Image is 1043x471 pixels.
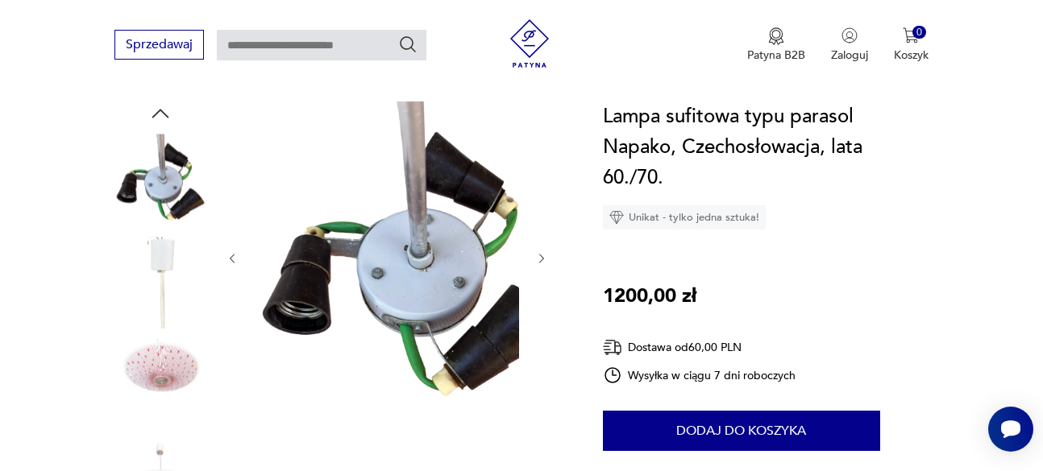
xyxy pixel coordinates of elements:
[505,19,554,68] img: Patyna - sklep z meblami i dekoracjami vintage
[603,337,622,357] img: Ikona dostawy
[114,237,206,328] img: Zdjęcie produktu Lampa sufitowa typu parasol Napako, Czechosłowacja, lata 60./70.
[114,40,204,52] a: Sprzedawaj
[988,407,1033,452] iframe: Smartsupp widget button
[603,205,766,229] div: Unikat - tylko jedna sztuka!
[114,30,204,60] button: Sprzedawaj
[912,26,926,39] div: 0
[256,101,567,412] img: Zdjęcie produktu Lampa sufitowa typu parasol Napako, Czechosłowacja, lata 60./70.
[841,27,858,43] img: Ikonka użytkownika
[398,35,418,54] button: Szukaj
[603,337,796,357] div: Dostawa od 60,00 PLN
[831,27,868,63] button: Zaloguj
[603,366,796,385] div: Wysyłka w ciągu 7 dni roboczych
[114,134,206,225] img: Zdjęcie produktu Lampa sufitowa typu parasol Napako, Czechosłowacja, lata 60./70.
[747,27,805,63] button: Patyna B2B
[114,339,206,431] img: Zdjęcie produktu Lampa sufitowa typu parasol Napako, Czechosłowacja, lata 60./70.
[603,101,929,193] h1: Lampa sufitowa typu parasol Napako, Czechosłowacja, lata 60./70.
[894,27,929,63] button: 0Koszyk
[603,411,880,451] button: Dodaj do koszyka
[747,48,805,63] p: Patyna B2B
[768,27,784,45] img: Ikona medalu
[603,281,696,312] p: 1200,00 zł
[831,48,868,63] p: Zaloguj
[747,27,805,63] a: Ikona medaluPatyna B2B
[903,27,919,43] img: Ikona koszyka
[609,210,624,225] img: Ikona diamentu
[894,48,929,63] p: Koszyk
